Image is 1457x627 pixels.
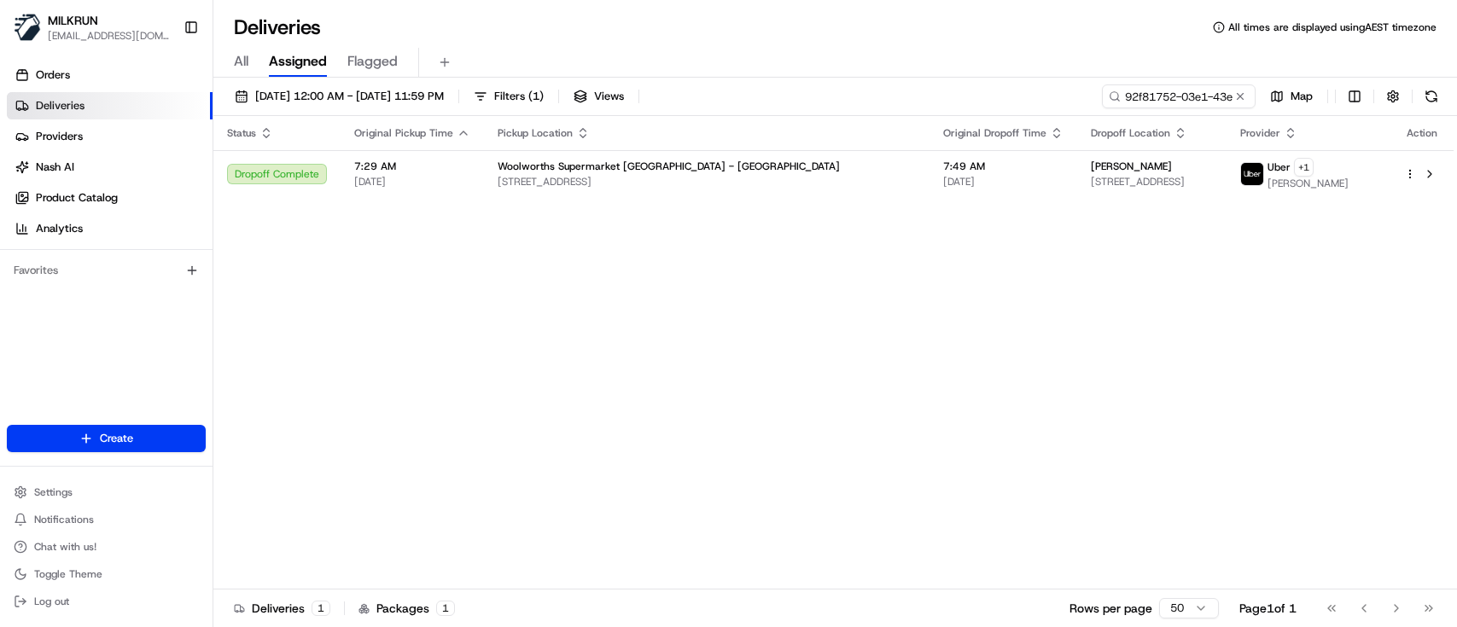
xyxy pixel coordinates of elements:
[7,184,213,212] a: Product Catalog
[7,257,206,284] div: Favorites
[7,215,213,242] a: Analytics
[36,160,74,175] span: Nash AI
[594,89,624,104] span: Views
[7,123,213,150] a: Providers
[1239,600,1297,617] div: Page 1 of 1
[1228,20,1437,34] span: All times are displayed using AEST timezone
[466,84,551,108] button: Filters(1)
[347,51,398,72] span: Flagged
[7,7,177,48] button: MILKRUNMILKRUN[EMAIL_ADDRESS][DOMAIN_NAME]
[1102,84,1256,108] input: Type to search
[234,14,321,41] h1: Deliveries
[34,595,69,608] span: Log out
[48,12,98,29] button: MILKRUN
[358,600,455,617] div: Packages
[1091,175,1213,189] span: [STREET_ADDRESS]
[36,98,85,113] span: Deliveries
[1091,126,1170,140] span: Dropoff Location
[1069,600,1152,617] p: Rows per page
[234,51,248,72] span: All
[943,175,1064,189] span: [DATE]
[494,89,544,104] span: Filters
[498,175,916,189] span: [STREET_ADDRESS]
[943,126,1046,140] span: Original Dropoff Time
[1404,126,1440,140] div: Action
[7,61,213,89] a: Orders
[7,589,206,613] button: Log out
[1294,158,1314,177] button: +1
[498,126,573,140] span: Pickup Location
[36,67,70,83] span: Orders
[1262,84,1320,108] button: Map
[436,601,455,616] div: 1
[255,89,444,104] span: [DATE] 12:00 AM - [DATE] 11:59 PM
[36,221,83,236] span: Analytics
[34,485,73,499] span: Settings
[269,51,327,72] span: Assigned
[7,154,213,181] a: Nash AI
[566,84,632,108] button: Views
[7,508,206,531] button: Notifications
[227,84,452,108] button: [DATE] 12:00 AM - [DATE] 11:59 PM
[34,540,96,554] span: Chat with us!
[354,175,470,189] span: [DATE]
[48,29,170,43] button: [EMAIL_ADDRESS][DOMAIN_NAME]
[14,14,41,41] img: MILKRUN
[36,129,83,144] span: Providers
[227,126,256,140] span: Status
[34,567,102,581] span: Toggle Theme
[7,480,206,504] button: Settings
[1091,160,1172,173] span: [PERSON_NAME]
[1240,126,1280,140] span: Provider
[1268,160,1291,174] span: Uber
[7,425,206,452] button: Create
[7,92,213,119] a: Deliveries
[1268,177,1349,190] span: [PERSON_NAME]
[7,535,206,559] button: Chat with us!
[7,562,206,586] button: Toggle Theme
[528,89,544,104] span: ( 1 )
[354,160,470,173] span: 7:29 AM
[36,190,118,206] span: Product Catalog
[312,601,330,616] div: 1
[1241,163,1263,185] img: uber-new-logo.jpeg
[498,160,840,173] span: Woolworths Supermarket [GEOGRAPHIC_DATA] - [GEOGRAPHIC_DATA]
[943,160,1064,173] span: 7:49 AM
[354,126,453,140] span: Original Pickup Time
[1291,89,1313,104] span: Map
[234,600,330,617] div: Deliveries
[100,431,133,446] span: Create
[1419,84,1443,108] button: Refresh
[34,513,94,526] span: Notifications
